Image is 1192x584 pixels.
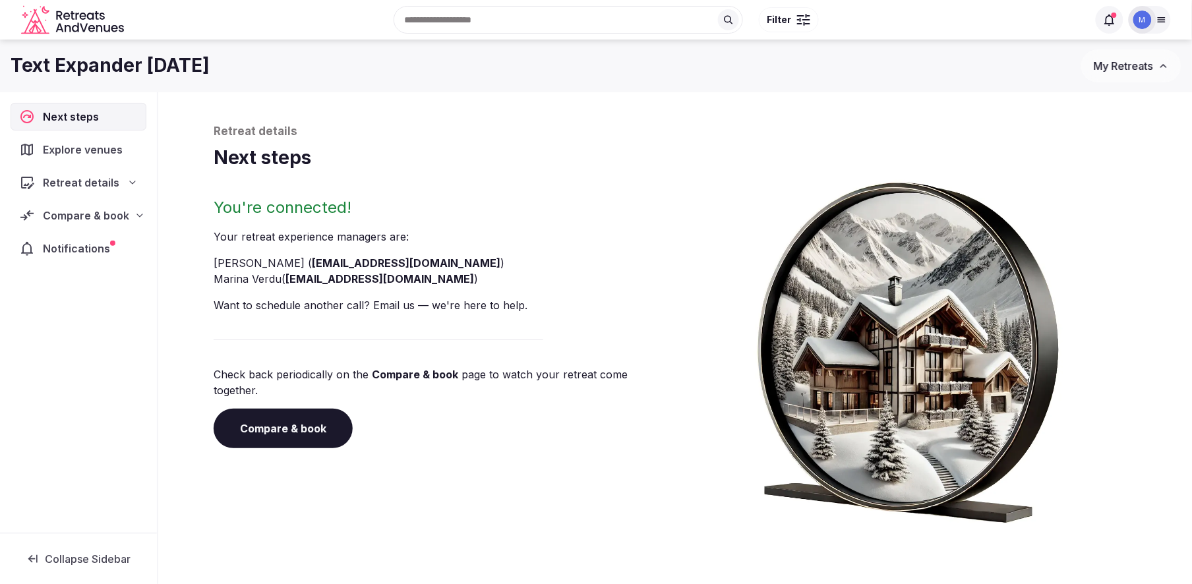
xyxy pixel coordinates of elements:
[1081,49,1181,82] button: My Retreats
[43,142,128,158] span: Explore venues
[214,366,670,398] p: Check back periodically on the page to watch your retreat come together.
[43,175,119,190] span: Retreat details
[43,208,129,223] span: Compare & book
[1094,59,1153,73] span: My Retreats
[372,368,458,381] a: Compare & book
[21,5,127,35] a: Visit the homepage
[733,171,1084,523] img: Winter chalet retreat in picture frame
[43,109,104,125] span: Next steps
[759,7,819,32] button: Filter
[214,255,670,271] li: [PERSON_NAME] ( )
[45,552,131,566] span: Collapse Sidebar
[11,103,146,131] a: Next steps
[214,409,353,448] a: Compare & book
[11,544,146,573] button: Collapse Sidebar
[214,145,1137,171] h1: Next steps
[214,197,670,218] h2: You're connected!
[11,235,146,262] a: Notifications
[214,297,670,313] p: Want to schedule another call? Email us — we're here to help.
[1133,11,1152,29] img: Marcie Arvelo
[285,272,474,285] a: [EMAIL_ADDRESS][DOMAIN_NAME]
[767,13,792,26] span: Filter
[214,271,670,287] li: Marina Verdu ( )
[214,124,1137,140] p: Retreat details
[312,256,500,270] a: [EMAIL_ADDRESS][DOMAIN_NAME]
[11,136,146,163] a: Explore venues
[214,229,670,245] p: Your retreat experience manager s are :
[43,241,115,256] span: Notifications
[21,5,127,35] svg: Retreats and Venues company logo
[11,53,210,78] h1: Text Expander [DATE]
